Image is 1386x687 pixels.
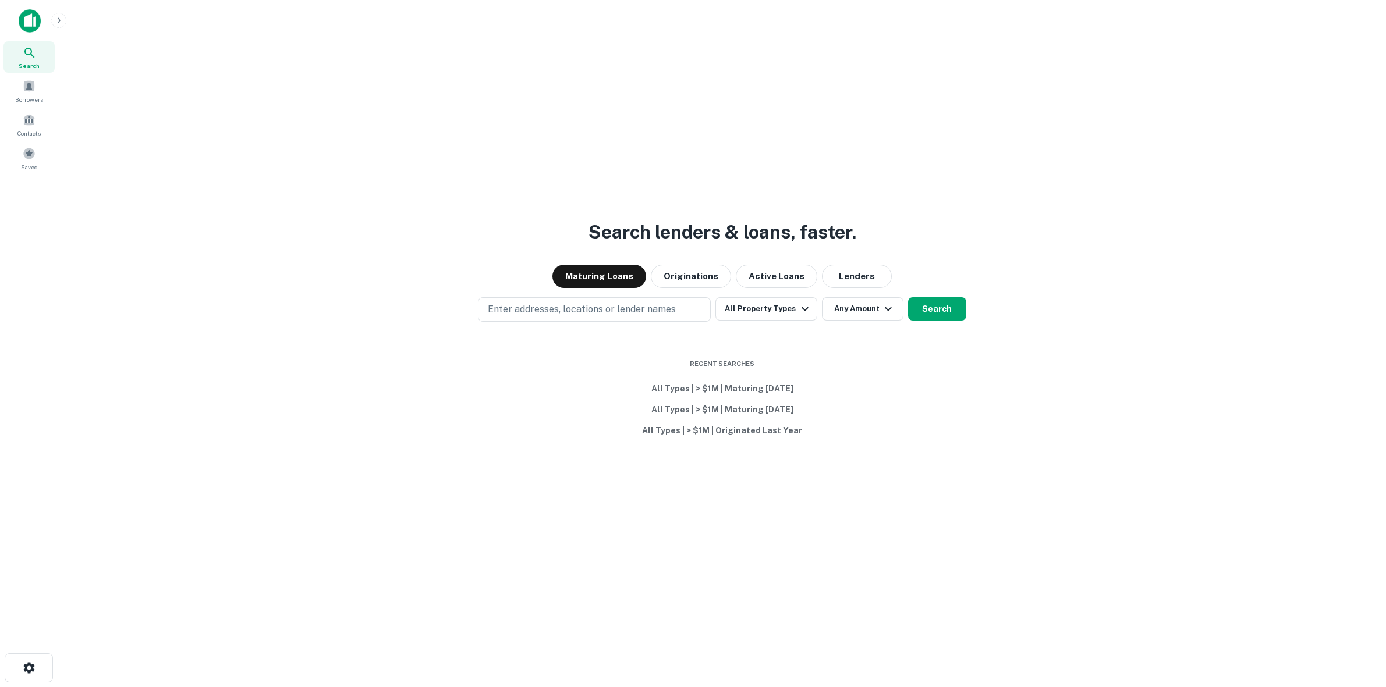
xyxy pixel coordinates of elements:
span: Recent Searches [635,359,810,369]
button: All Types | > $1M | Originated Last Year [635,420,810,441]
button: All Types | > $1M | Maturing [DATE] [635,399,810,420]
a: Borrowers [3,75,55,106]
p: Enter addresses, locations or lender names [488,302,676,316]
h3: Search lenders & loans, faster. [589,218,856,246]
a: Search [3,41,55,73]
button: Maturing Loans [552,265,646,288]
button: Any Amount [822,297,903,321]
button: Lenders [822,265,892,288]
iframe: Chat Widget [1328,594,1386,650]
button: Originations [651,265,731,288]
span: Contacts [17,129,41,138]
button: Enter addresses, locations or lender names [478,297,711,322]
span: Saved [21,162,38,172]
span: Borrowers [15,95,43,104]
span: Search [19,61,40,70]
a: Saved [3,143,55,174]
button: Active Loans [736,265,817,288]
img: capitalize-icon.png [19,9,41,33]
button: Search [908,297,966,321]
button: All Property Types [715,297,817,321]
a: Contacts [3,109,55,140]
button: All Types | > $1M | Maturing [DATE] [635,378,810,399]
